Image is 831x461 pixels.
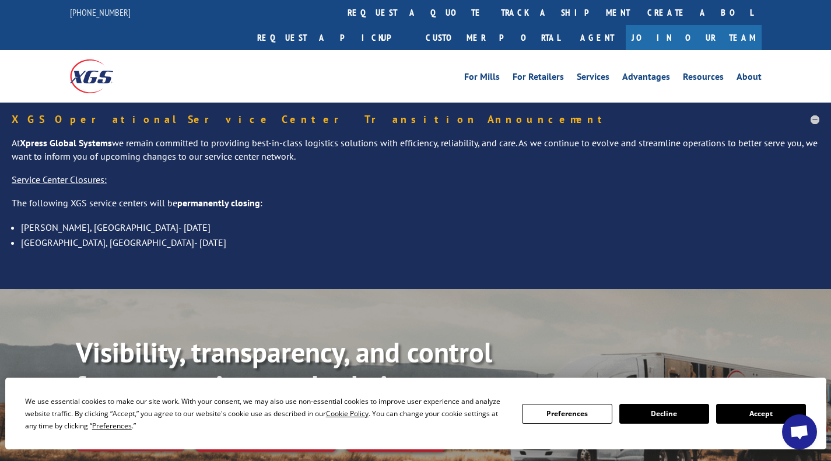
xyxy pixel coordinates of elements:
a: About [737,72,762,85]
a: For Mills [464,72,500,85]
button: Decline [619,404,709,424]
strong: permanently closing [177,197,260,209]
li: [GEOGRAPHIC_DATA], [GEOGRAPHIC_DATA]- [DATE] [21,235,819,250]
a: Services [577,72,609,85]
a: Join Our Team [626,25,762,50]
a: Open chat [782,414,817,449]
div: Cookie Consent Prompt [5,378,826,449]
a: Customer Portal [417,25,569,50]
h5: XGS Operational Service Center Transition Announcement [12,114,819,125]
button: Preferences [522,404,612,424]
a: Request a pickup [248,25,417,50]
p: The following XGS service centers will be : [12,196,819,220]
u: Service Center Closures: [12,174,107,185]
b: Visibility, transparency, and control for your entire supply chain. [76,334,492,404]
span: Cookie Policy [326,409,369,418]
a: Resources [683,72,724,85]
li: [PERSON_NAME], [GEOGRAPHIC_DATA]- [DATE] [21,220,819,235]
a: [PHONE_NUMBER] [70,6,131,18]
button: Accept [716,404,806,424]
a: For Retailers [513,72,564,85]
span: Preferences [92,421,132,431]
p: At we remain committed to providing best-in-class logistics solutions with efficiency, reliabilit... [12,136,819,174]
a: Agent [569,25,626,50]
strong: Xpress Global Systems [20,137,112,149]
div: We use essential cookies to make our site work. With your consent, we may also use non-essential ... [25,395,508,432]
a: Advantages [622,72,670,85]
